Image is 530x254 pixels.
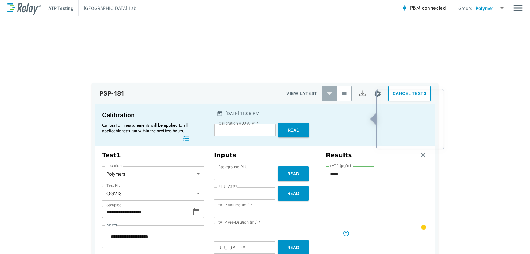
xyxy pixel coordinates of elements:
[102,206,192,218] input: Choose date, selected date is Aug 26, 2025
[370,85,386,102] button: Site setup
[278,123,309,137] button: Read
[513,2,523,14] img: Drawer Icon
[420,152,426,158] img: Remove
[326,151,352,159] h3: Results
[7,2,41,15] img: LuminUltra Relay
[422,4,446,11] span: connected
[458,5,472,11] p: Group:
[431,236,524,249] iframe: Resource center
[286,90,317,97] p: VIEW LATEST
[48,5,73,11] p: ATP Testing
[102,168,204,180] div: Polymers
[214,151,316,159] h3: Inputs
[278,186,309,201] button: Read
[102,151,204,159] h3: Test 1
[102,122,200,133] p: Calibration measurements will be applied to all applicable tests run within the next two hours.
[358,90,366,97] img: Export Icon
[374,90,382,97] img: Settings Icon
[388,86,431,101] button: CANCEL TESTS
[219,121,258,125] label: Calibration RLU ATP1
[218,220,260,224] label: tATP Pre-Dilution (mL)
[401,5,408,11] img: Connected Icon
[106,164,122,168] label: Location
[218,165,247,169] label: Background RLU
[278,166,309,181] button: Read
[218,185,237,189] label: RLU tATP
[102,110,203,120] p: Calibration
[84,5,136,11] p: [GEOGRAPHIC_DATA] Lab
[330,164,354,168] label: tATP (pg/mL)
[355,86,370,101] button: Export
[225,110,259,117] p: [DATE] 11:09 PM
[399,2,448,14] button: PBM connected
[513,2,523,14] button: Main menu
[410,4,446,12] span: PBM
[106,203,122,207] label: Sampled
[377,89,444,149] iframe: tooltip
[102,187,204,200] div: QG21S
[106,223,117,227] label: Notes
[99,90,124,97] p: PSP-181
[106,183,120,188] label: Test Kit
[218,203,252,207] label: tATP Volume (mL)
[341,90,347,97] img: View All
[326,90,333,97] img: Latest
[217,110,223,117] img: Calender Icon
